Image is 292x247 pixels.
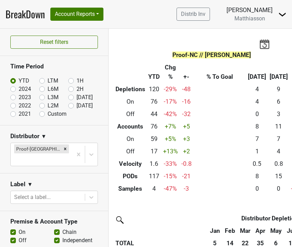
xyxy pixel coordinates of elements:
[161,145,180,158] td: +13 %
[147,61,162,83] th: YTD
[259,39,270,49] img: last_updated_date
[62,228,77,236] label: Chain
[77,85,83,93] label: 2H
[180,158,193,170] td: -0.8
[207,225,222,237] th: Jan: activate to sort column ascending
[77,77,83,85] label: 1H
[268,120,290,133] td: 11
[147,133,162,145] td: 59
[77,102,93,110] label: [DATE]
[114,95,147,108] th: On
[268,145,290,158] td: 4
[19,93,31,102] label: 2023
[246,108,268,120] td: 0
[48,110,67,118] label: Custom
[114,182,147,195] th: Samples
[147,158,162,170] td: 1.6
[14,144,61,153] div: Proof-[GEOGRAPHIC_DATA]
[268,95,290,108] td: 6
[147,83,162,95] td: 120
[180,182,193,195] td: -3
[19,110,31,118] label: 2021
[172,51,251,58] span: Proof-NC // [PERSON_NAME]
[19,236,27,245] label: Off
[147,170,162,182] td: 117
[222,225,237,237] th: Feb: activate to sort column ascending
[147,108,162,120] td: 44
[114,108,147,120] th: Off
[268,170,290,182] td: 15
[246,133,268,145] td: 7
[147,145,162,158] td: 17
[161,108,180,120] td: -42 %
[41,132,47,141] span: ▼
[6,7,45,21] a: BreakDown
[161,120,180,133] td: +7 %
[161,95,180,108] td: -17 %
[10,133,39,140] h3: Distributor
[27,180,33,189] span: ▼
[226,6,273,15] div: [PERSON_NAME]
[19,102,31,110] label: 2022
[19,85,31,93] label: 2024
[50,8,103,21] button: Account Reports
[246,95,268,108] td: 4
[268,225,284,237] th: May: activate to sort column ascending
[193,61,246,83] th: % To Goal
[161,61,180,83] th: Chg %
[147,182,162,195] td: 4
[161,170,180,182] td: -15 %
[48,93,59,102] label: L3M
[177,8,210,21] a: Distrib Inv
[161,133,180,145] td: +5 %
[114,158,147,170] th: Velocity
[180,133,193,145] td: +3
[268,108,290,120] td: 3
[61,144,69,153] div: Remove Proof-NC
[246,170,268,182] td: 8
[147,120,162,133] td: 76
[48,102,59,110] label: L2M
[246,145,268,158] td: 1
[246,158,268,170] td: 0.5
[48,85,59,93] label: L6M
[268,133,290,145] td: 7
[114,120,147,133] th: Accounts
[10,36,98,49] button: Reset filters
[234,15,265,22] span: Matthiasson
[10,218,98,225] h3: Premise & Account Type
[19,228,26,236] label: On
[268,182,290,195] td: 0
[114,214,125,225] img: filter
[246,120,268,133] td: 8
[62,236,92,245] label: Independent
[114,133,147,145] th: On
[161,158,180,170] td: -33 %
[114,170,147,182] th: PODs
[114,83,147,95] th: Depletions
[253,225,268,237] th: Apr: activate to sort column ascending
[180,83,193,95] td: -48
[237,225,253,237] th: Mar: activate to sort column ascending
[246,182,268,195] td: 0
[180,145,193,158] td: +2
[180,120,193,133] td: +5
[180,61,193,83] th: +-
[114,145,147,158] th: Off
[19,77,29,85] label: YTD
[268,158,290,170] td: 0.8
[10,63,98,70] h3: Time Period
[246,83,268,95] td: 4
[77,93,93,102] label: [DATE]
[48,77,58,85] label: LTM
[161,83,180,95] td: -29 %
[147,95,162,108] td: 76
[161,182,180,195] td: -47 %
[278,10,286,19] img: Dropdown Menu
[180,170,193,182] td: -21
[268,83,290,95] td: 9
[10,181,26,188] h3: Label
[114,225,207,237] th: &nbsp;: activate to sort column ascending
[246,61,268,83] th: [DATE]
[180,108,193,120] td: -32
